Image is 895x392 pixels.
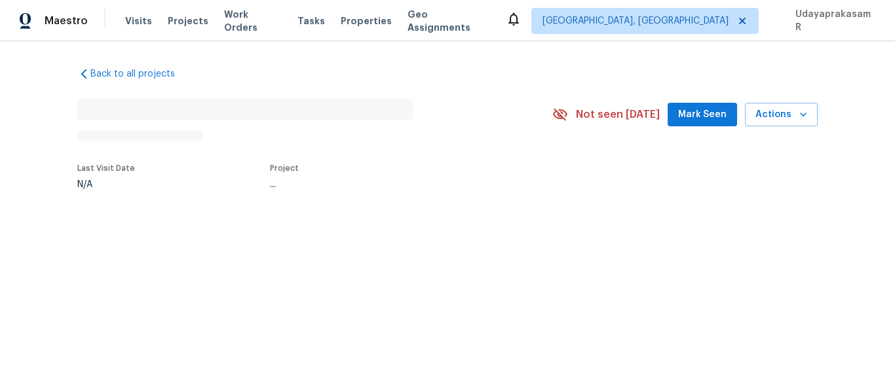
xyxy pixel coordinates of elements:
div: N/A [77,180,135,189]
span: Maestro [45,14,88,27]
span: Work Orders [224,8,282,34]
button: Actions [745,103,818,127]
div: ... [270,180,522,189]
span: Udayaprakasam R [790,8,875,34]
span: Projects [168,14,208,27]
span: Tasks [297,16,325,26]
span: Not seen [DATE] [576,108,660,121]
button: Mark Seen [668,103,737,127]
span: Visits [125,14,152,27]
span: Actions [755,107,807,123]
span: Properties [341,14,392,27]
span: Project [270,164,299,172]
span: [GEOGRAPHIC_DATA], [GEOGRAPHIC_DATA] [543,14,729,27]
span: Last Visit Date [77,164,135,172]
a: Back to all projects [77,67,203,80]
span: Mark Seen [678,107,727,123]
span: Geo Assignments [408,8,490,34]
